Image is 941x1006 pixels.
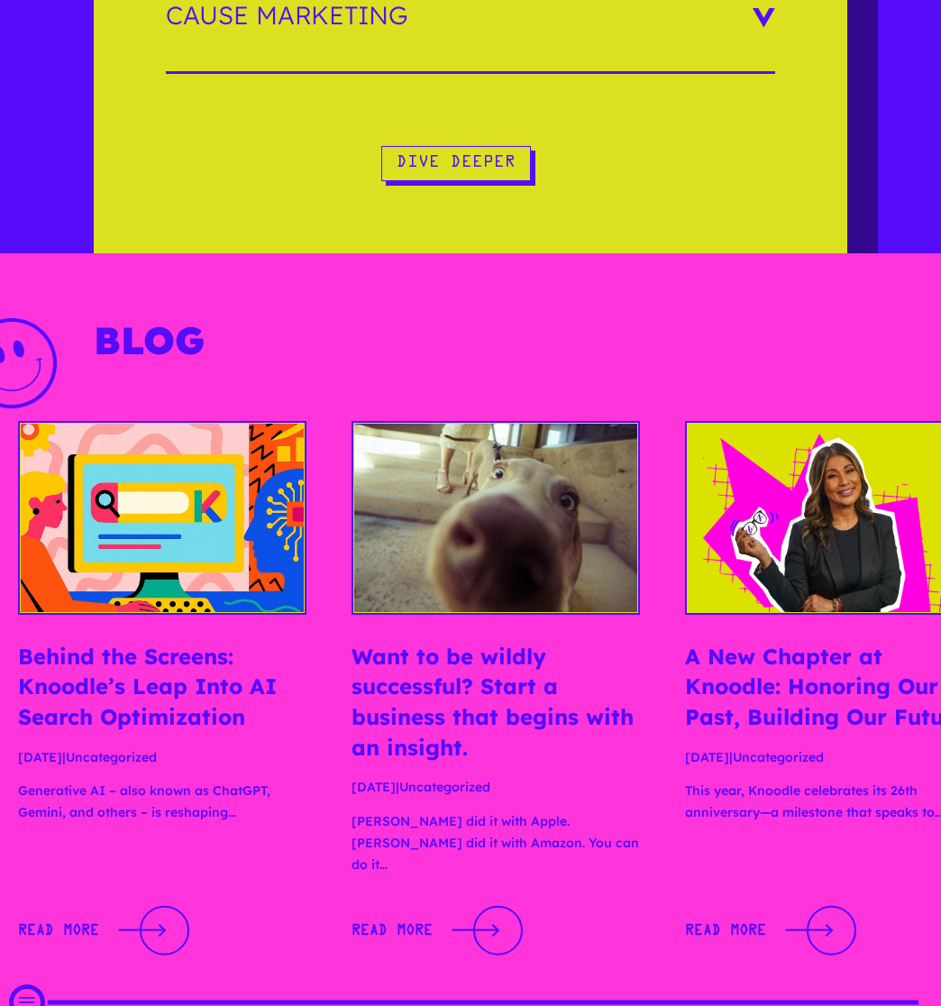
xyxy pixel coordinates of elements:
a: Uncategorized [66,749,157,765]
div: Leave a message [94,101,303,124]
a: Read MoreRead More [18,902,189,957]
a: Uncategorized [733,749,824,765]
img: logo_Zg8I0qSkbAqR2WFHt3p6CTuqpyXMFPubPcD2OT02zFN43Cy9FUNNG3NEPhM_Q1qe_.png [31,108,76,118]
span: [DATE] [352,779,396,795]
div: Minimize live chat window [296,9,339,52]
a: Uncategorized [399,779,490,795]
em: Submit [264,555,327,580]
img: Want to be wildly successful? Start a business that begins with an insight. [353,423,638,613]
a: Read MoreRead More [352,902,523,957]
p: | [352,777,640,811]
span: [DATE] [685,749,729,765]
p: [PERSON_NAME] did it with Apple. [PERSON_NAME] did it with Amazon. You can do it… [352,811,640,888]
p: | [18,747,306,782]
em: Driven by SalesIQ [142,472,229,485]
h3: Cause Marketing [166,3,774,28]
a: Read MoreRead More [685,902,856,957]
p: Generative AI – also known as ChatGPT, Gemini, and others – is reshaping… [18,781,306,837]
textarea: Type your message and click 'Submit' [9,492,343,555]
span: [DATE] [18,749,62,765]
img: salesiqlogo_leal7QplfZFryJ6FIlVepeu7OftD7mt8q6exU6-34PB8prfIgodN67KcxXM9Y7JQ_.png [124,473,137,484]
a: Want to be wildly successful? Start a business that begins with an insight. [352,643,634,761]
span: We are offline. Please leave us a message. [38,227,315,409]
img: Behind the Screens: Knoodle’s Leap Into AI Search Optimization [20,423,305,613]
h2: Blog [94,318,846,378]
a: Dive Deeper [381,146,531,181]
a: Behind the Screens: Knoodle’s Leap Into AI Search Optimization [18,643,277,730]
